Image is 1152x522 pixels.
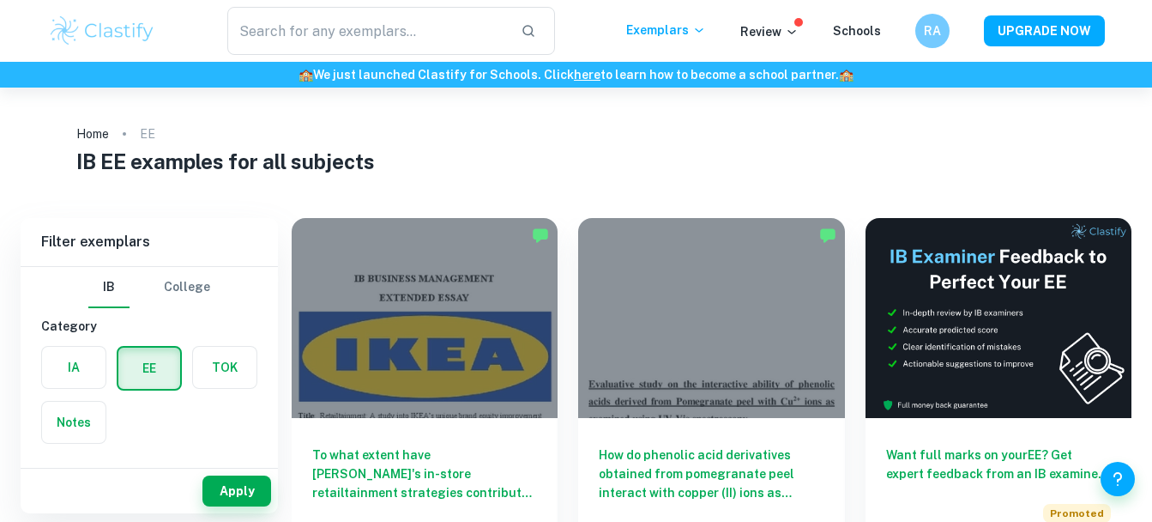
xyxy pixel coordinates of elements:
[599,446,823,502] h6: How do phenolic acid derivatives obtained from pomegranate peel interact with copper (II) ions as...
[922,21,942,40] h6: RA
[866,218,1131,418] img: Thumbnail
[3,65,1149,84] h6: We just launched Clastify for Schools. Click to learn how to become a school partner.
[532,227,549,244] img: Marked
[833,24,881,38] a: Schools
[886,446,1111,483] h6: Want full marks on your EE ? Get expert feedback from an IB examiner!
[819,227,836,244] img: Marked
[312,446,537,502] h6: To what extent have [PERSON_NAME]'s in-store retailtainment strategies contributed to enhancing b...
[626,21,706,39] p: Exemplars
[574,68,600,82] a: here
[164,267,210,308] button: College
[88,267,210,308] div: Filter type choice
[42,347,106,388] button: IA
[48,14,157,48] img: Clastify logo
[1101,462,1135,496] button: Help and Feedback
[915,14,950,48] button: RA
[299,68,313,82] span: 🏫
[202,476,271,507] button: Apply
[21,218,278,266] h6: Filter exemplars
[740,22,799,41] p: Review
[41,317,257,336] h6: Category
[88,267,130,308] button: IB
[839,68,853,82] span: 🏫
[42,402,106,443] button: Notes
[193,347,256,388] button: TOK
[227,7,508,55] input: Search for any exemplars...
[76,146,1077,177] h1: IB EE examples for all subjects
[76,122,109,146] a: Home
[984,15,1105,46] button: UPGRADE NOW
[140,124,155,143] p: EE
[118,348,180,389] button: EE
